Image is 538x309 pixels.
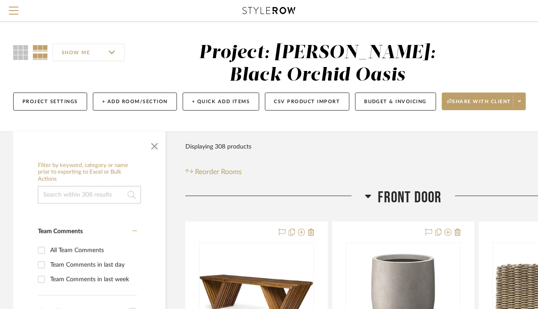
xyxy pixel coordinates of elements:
h6: Filter by keyword, category or name prior to exporting to Excel or Bulk Actions [38,162,141,183]
span: Share with client [447,98,512,112]
button: Project Settings [13,93,87,111]
button: + Add Room/Section [93,93,177,111]
button: Share with client [442,93,527,110]
button: Close [146,136,163,153]
div: Team Comments in last day [50,258,135,272]
div: Displaying 308 products [185,138,251,156]
button: Budget & Invoicing [355,93,436,111]
span: Front Door [378,188,442,207]
span: Reorder Rooms [195,167,242,177]
button: Reorder Rooms [185,167,242,177]
button: + Quick Add Items [183,93,259,111]
input: Search within 308 results [38,186,141,204]
div: All Team Comments [50,243,135,257]
span: Team Comments [38,228,83,235]
div: Team Comments in last week [50,272,135,287]
div: Project: [PERSON_NAME]: Black Orchid Oasis [199,44,436,85]
button: CSV Product Import [265,93,350,111]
